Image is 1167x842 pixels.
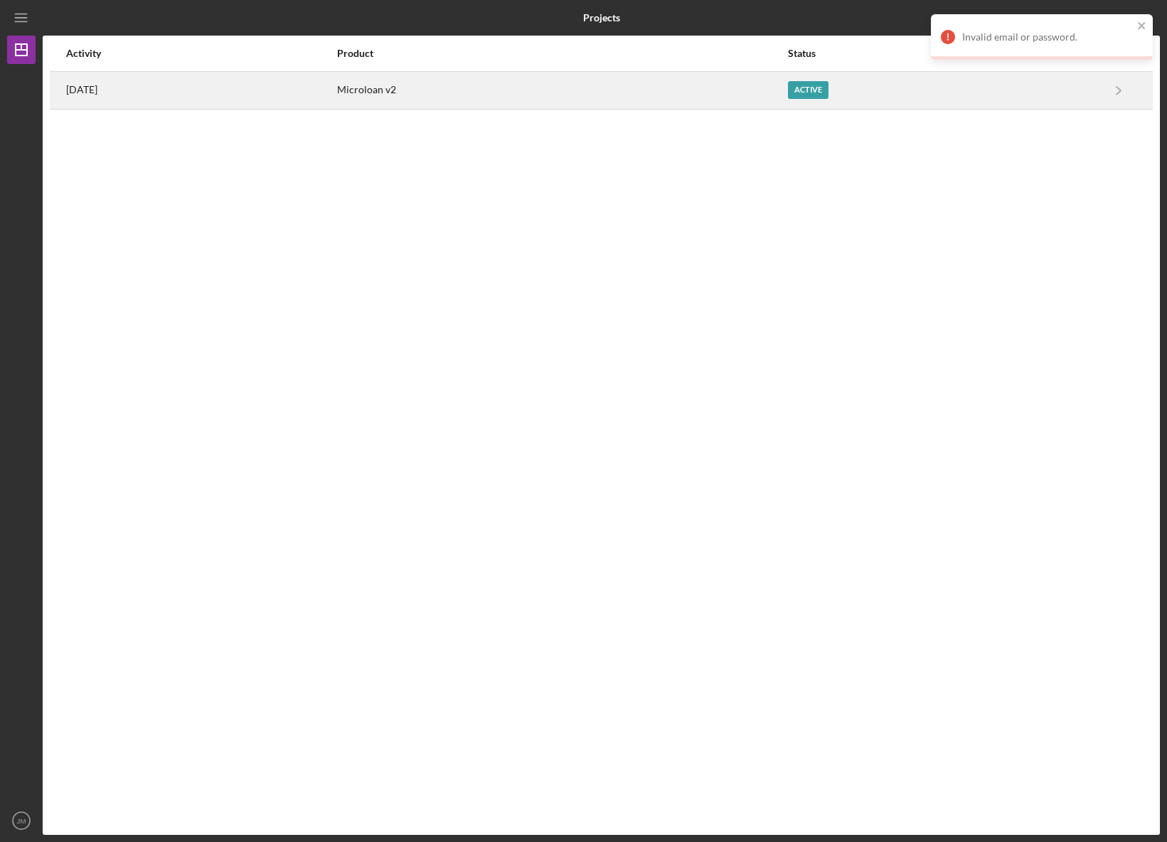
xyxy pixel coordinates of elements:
button: close [1137,20,1147,33]
div: Activity [66,48,336,59]
b: Projects [583,12,620,23]
div: Invalid email or password. [962,31,1133,43]
div: Status [788,48,1099,59]
div: Active [788,81,828,99]
div: Product [337,48,787,59]
text: JM [17,817,26,825]
button: JM [7,806,36,835]
div: Microloan v2 [337,73,787,108]
time: 2025-09-17 19:38 [66,84,97,95]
